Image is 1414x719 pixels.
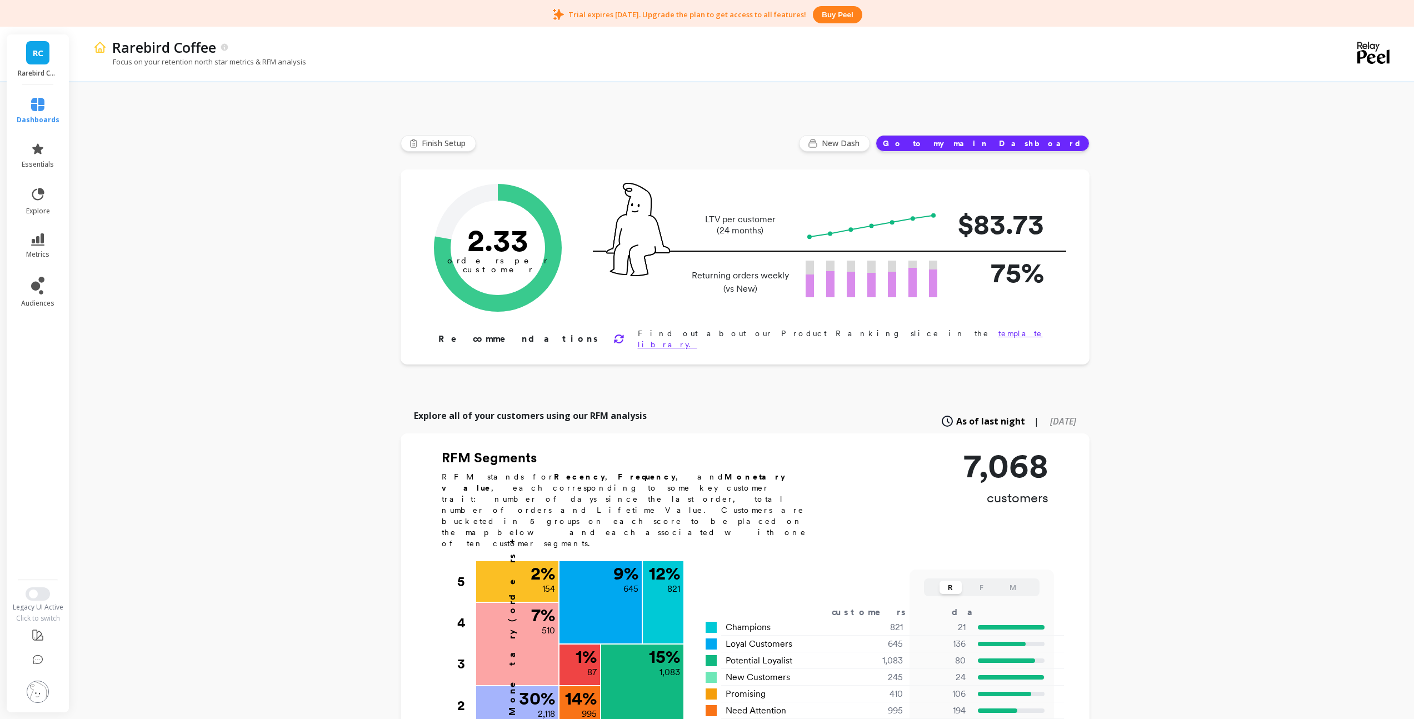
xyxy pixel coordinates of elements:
[837,654,916,667] div: 1,083
[917,671,966,684] p: 24
[112,38,216,57] p: Rarebird Coffee
[952,606,997,619] div: days
[837,671,916,684] div: 245
[876,135,1090,152] button: Go to my main Dashboard
[26,587,50,601] button: Switch to New UI
[568,9,806,19] p: Trial expires [DATE]. Upgrade the plan to get access to all features!
[422,138,469,149] span: Finish Setup
[462,264,533,274] tspan: customer
[6,614,71,623] div: Click to switch
[438,332,600,346] p: Recommendations
[917,704,966,717] p: 194
[955,203,1044,245] p: $83.73
[837,704,916,717] div: 995
[726,621,771,634] span: Champions
[542,582,555,596] p: 154
[940,581,962,594] button: R
[917,621,966,634] p: 21
[688,269,792,296] p: Returning orders weekly (vs New)
[26,250,49,259] span: metrics
[726,654,792,667] span: Potential Loyalist
[688,214,792,236] p: LTV per customer (24 months)
[917,637,966,651] p: 136
[917,654,966,667] p: 80
[576,648,597,666] p: 1 %
[457,561,475,602] div: 5
[971,581,993,594] button: F
[22,160,54,169] span: essentials
[442,471,820,549] p: RFM stands for , , and , each corresponding to some key customer trait: number of days since the ...
[726,671,790,684] span: New Customers
[963,449,1048,482] p: 7,068
[401,135,476,152] button: Finish Setup
[837,687,916,701] div: 410
[837,621,916,634] div: 821
[659,666,680,679] p: 1,083
[467,222,528,258] text: 2.33
[17,116,59,124] span: dashboards
[33,47,43,59] span: RC
[1050,415,1076,427] span: [DATE]
[955,252,1044,293] p: 75%
[726,687,766,701] span: Promising
[822,138,863,149] span: New Dash
[6,603,71,612] div: Legacy UI Active
[799,135,870,152] button: New Dash
[832,606,922,619] div: customers
[93,57,306,67] p: Focus on your retention north star metrics & RFM analysis
[531,606,555,624] p: 7 %
[649,648,680,666] p: 15 %
[27,681,49,703] img: profile picture
[613,565,638,582] p: 9 %
[93,41,107,54] img: header icon
[21,299,54,308] span: audiences
[837,637,916,651] div: 645
[667,582,680,596] p: 821
[618,472,676,481] b: Frequency
[587,666,597,679] p: 87
[649,565,680,582] p: 12 %
[447,256,548,266] tspan: orders per
[638,328,1054,350] p: Find out about our Product Ranking slice in the
[457,602,475,643] div: 4
[18,69,58,78] p: Rarebird Coffee
[531,565,555,582] p: 2 %
[26,207,50,216] span: explore
[956,415,1025,428] span: As of last night
[813,6,862,23] button: Buy peel
[414,409,647,422] p: Explore all of your customers using our RFM analysis
[542,624,555,637] p: 510
[554,472,605,481] b: Recency
[726,704,786,717] span: Need Attention
[442,449,820,467] h2: RFM Segments
[917,687,966,701] p: 106
[606,183,670,276] img: pal seatted on line
[623,582,638,596] p: 645
[457,643,475,685] div: 3
[565,690,597,707] p: 14 %
[519,690,555,707] p: 30 %
[726,637,792,651] span: Loyal Customers
[1002,581,1024,594] button: M
[1034,415,1039,428] span: |
[963,489,1048,507] p: customers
